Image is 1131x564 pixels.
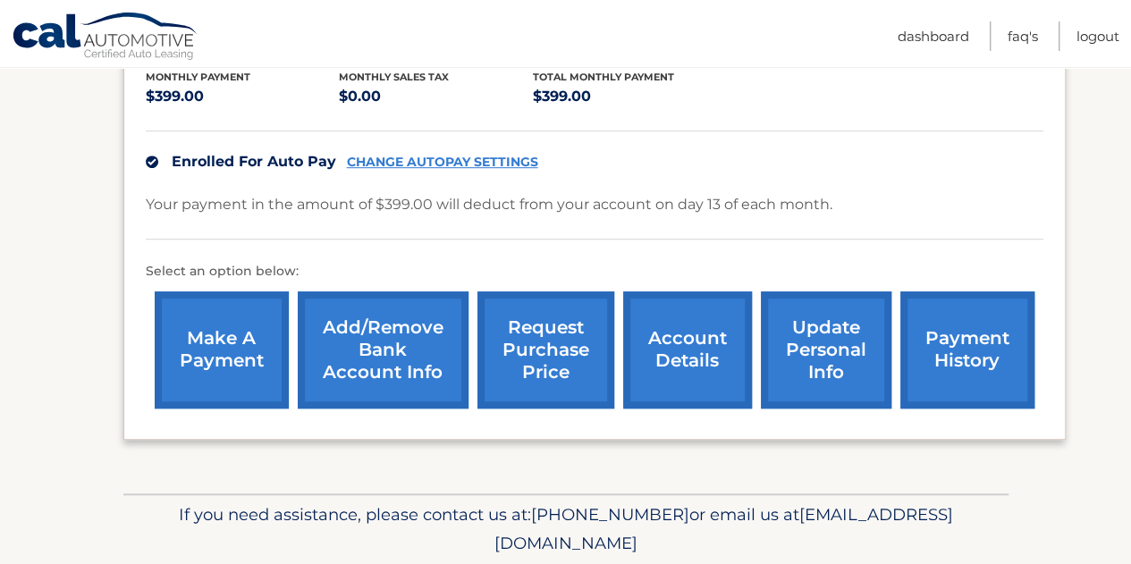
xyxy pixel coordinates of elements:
p: If you need assistance, please contact us at: or email us at [135,501,997,558]
a: payment history [900,291,1034,408]
p: Your payment in the amount of $399.00 will deduct from your account on day 13 of each month. [146,192,832,217]
a: Add/Remove bank account info [298,291,468,408]
span: Monthly sales Tax [339,71,449,83]
p: $399.00 [146,84,340,109]
a: FAQ's [1008,21,1038,51]
p: $0.00 [339,84,533,109]
a: Logout [1076,21,1119,51]
span: [PHONE_NUMBER] [531,504,689,525]
a: make a payment [155,291,289,408]
img: check.svg [146,156,158,168]
p: $399.00 [533,84,727,109]
span: Total Monthly Payment [533,71,674,83]
span: Monthly Payment [146,71,250,83]
span: Enrolled For Auto Pay [172,153,336,170]
p: Select an option below: [146,261,1043,282]
a: update personal info [761,291,891,408]
a: request purchase price [477,291,614,408]
a: Cal Automotive [12,12,199,63]
a: account details [623,291,752,408]
a: Dashboard [898,21,969,51]
a: CHANGE AUTOPAY SETTINGS [347,155,538,170]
